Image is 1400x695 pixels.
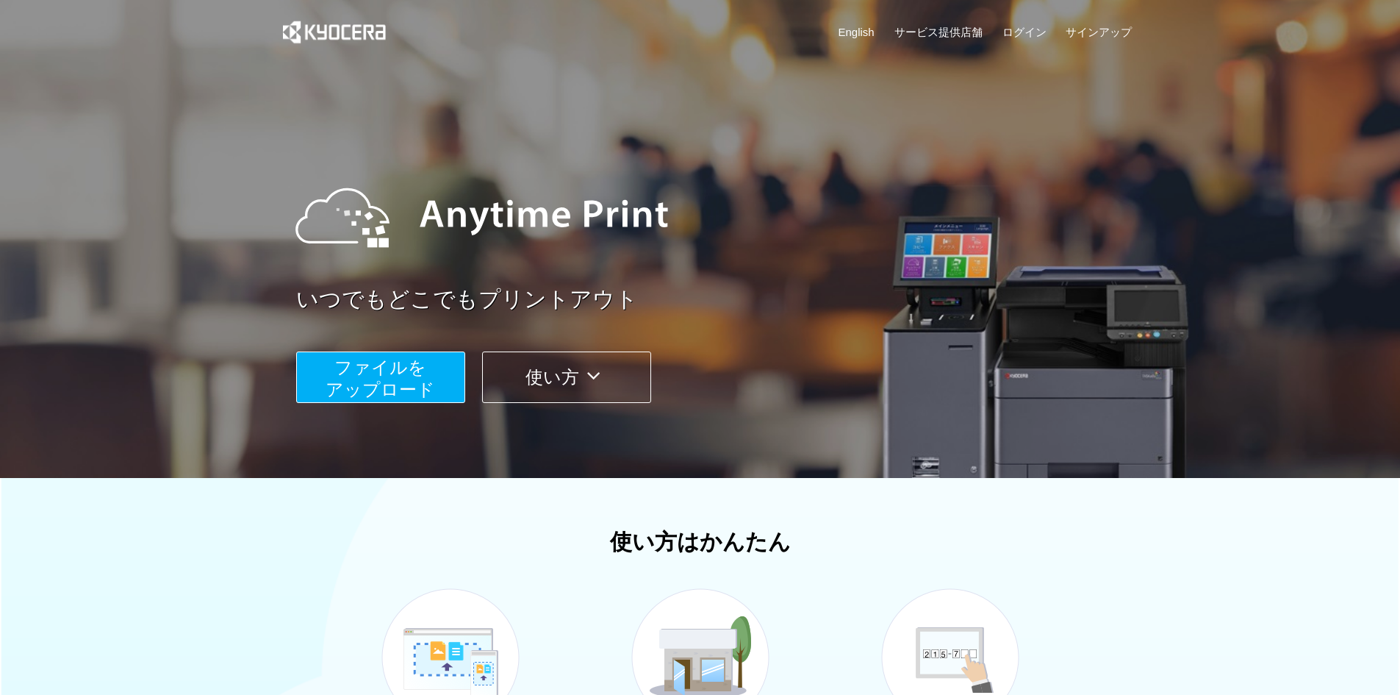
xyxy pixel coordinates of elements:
[1066,24,1132,40] a: サインアップ
[326,357,435,399] span: ファイルを ​​アップロード
[482,352,651,403] button: 使い方
[296,284,1141,316] a: いつでもどこでもプリントアウト
[1002,24,1047,40] a: ログイン
[839,24,875,40] a: English
[296,352,465,403] button: ファイルを​​アップロード
[894,24,983,40] a: サービス提供店舗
